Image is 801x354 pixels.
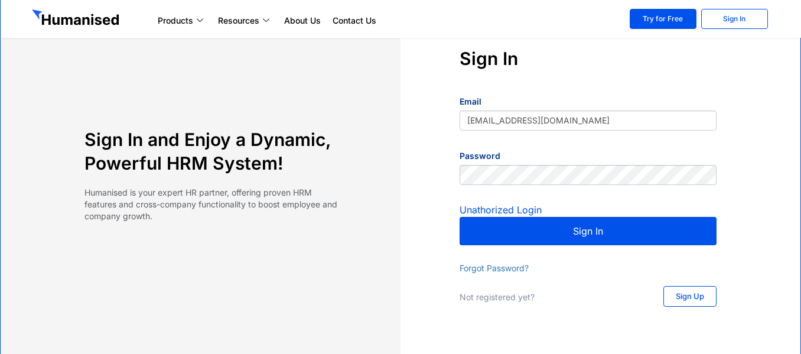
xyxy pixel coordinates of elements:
img: GetHumanised Logo [32,9,122,28]
h4: Sign In [460,47,717,70]
a: Forgot Password? [460,263,529,273]
a: Contact Us [327,14,382,28]
a: Resources [212,14,278,28]
a: Sign Up [663,286,717,307]
button: Sign In [460,217,717,245]
p: Not registered yet? [460,291,640,303]
h4: Sign In and Enjoy a Dynamic, Powerful HRM System! [84,128,341,175]
a: Products [152,14,212,28]
label: Email [460,96,481,108]
a: Try for Free [630,9,696,29]
a: Sign In [701,9,768,29]
label: Password [460,150,500,162]
a: About Us [278,14,327,28]
p: Humanised is your expert HR partner, offering proven HRM features and cross-company functionality... [84,187,341,222]
input: yourname@mail.com [460,111,717,131]
div: Unathorized Login [460,203,717,217]
span: Sign Up [676,293,704,300]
